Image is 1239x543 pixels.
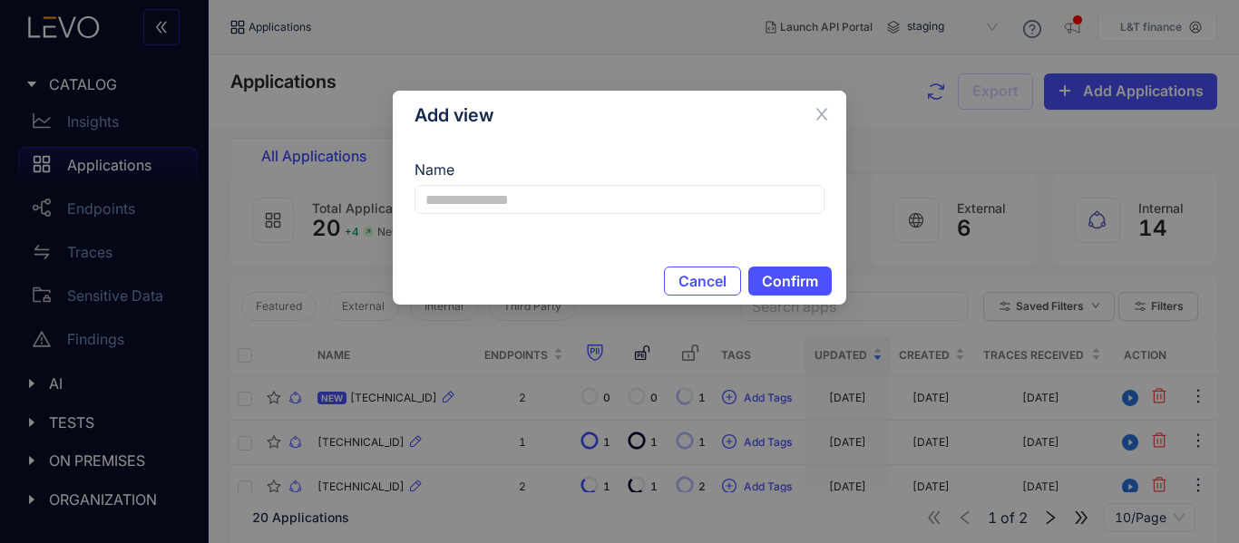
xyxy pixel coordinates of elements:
[415,105,824,125] div: Add view
[415,185,824,214] input: Name
[762,273,818,289] span: Confirm
[797,91,846,140] button: Close
[415,161,454,178] label: Name
[664,267,741,296] button: Cancel
[814,106,830,122] span: close
[748,267,832,296] button: Confirm
[678,273,727,289] span: Cancel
